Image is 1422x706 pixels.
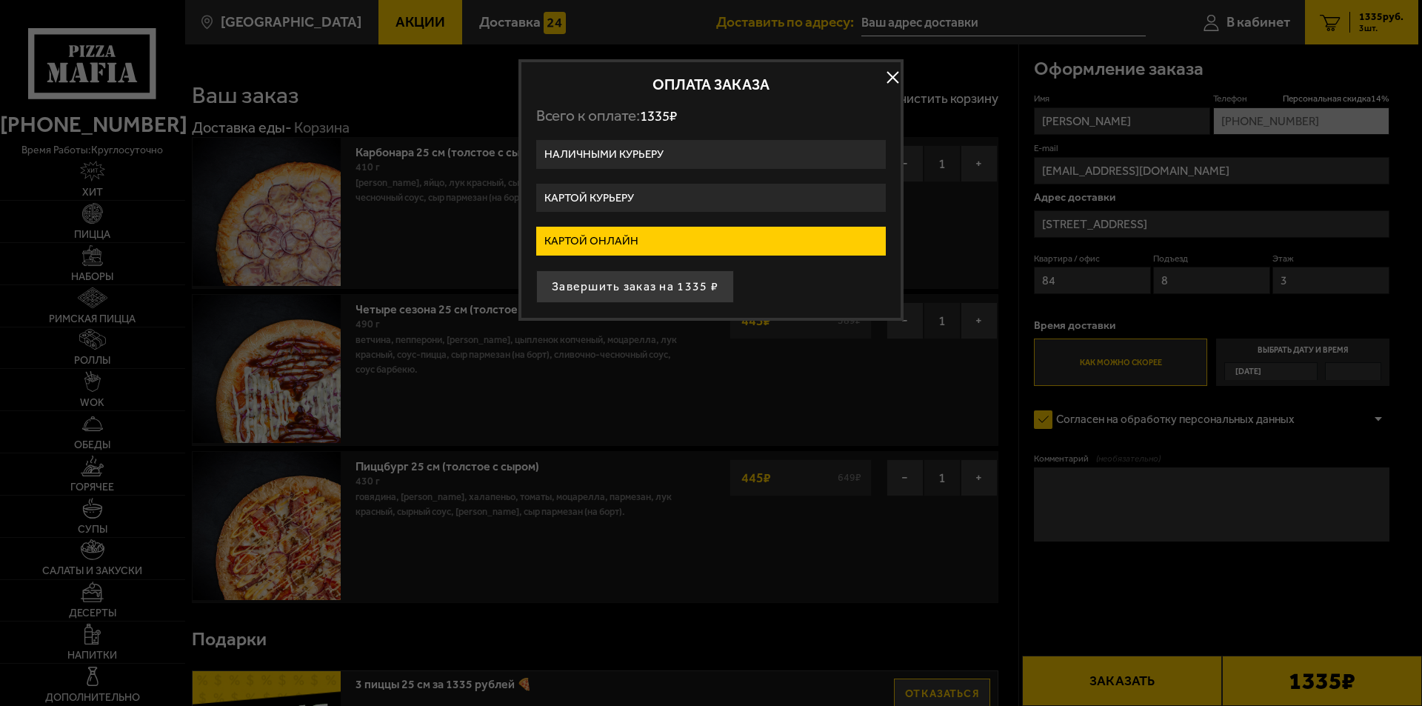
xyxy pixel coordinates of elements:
[536,270,734,303] button: Завершить заказ на 1335 ₽
[536,77,886,92] h2: Оплата заказа
[536,227,886,256] label: Картой онлайн
[536,140,886,169] label: Наличными курьеру
[536,107,886,125] p: Всего к оплате:
[536,184,886,213] label: Картой курьеру
[640,107,677,124] span: 1335 ₽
